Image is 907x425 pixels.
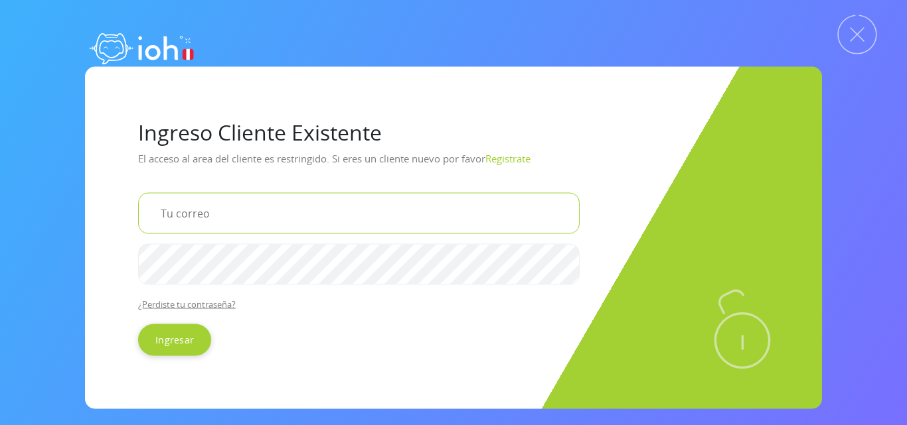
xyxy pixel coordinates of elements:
img: logo [85,20,198,73]
img: Cerrar [837,15,877,54]
input: Ingresar [138,324,211,355]
input: Tu correo [138,192,580,233]
a: ¿Perdiste tu contraseña? [138,298,236,310]
a: Registrate [485,151,531,164]
p: El acceso al area del cliente es restringido. Si eres un cliente nuevo por favor [138,147,769,182]
h1: Ingreso Cliente Existente [138,119,769,145]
